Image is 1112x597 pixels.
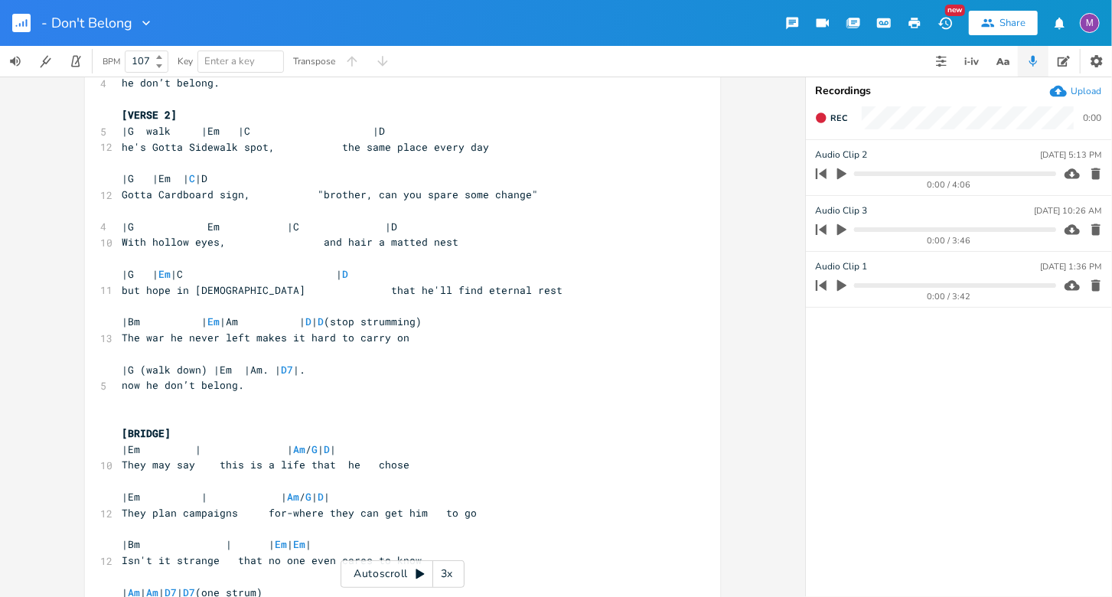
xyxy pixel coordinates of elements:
span: Am [287,490,299,504]
div: Upload [1071,85,1101,97]
div: 0:00 / 3:42 [842,292,1056,301]
span: D [305,315,311,328]
span: Isn't it strange that no one even cares to know [122,553,422,567]
span: Audio Clip 2 [815,148,867,162]
div: Autoscroll [341,560,465,588]
div: 0:00 / 3:46 [842,237,1056,245]
span: |Em | | / | | [122,490,330,504]
span: G [305,490,311,504]
span: D [342,267,348,281]
span: D [324,442,330,456]
div: Key [178,57,193,66]
div: 0:00 / 4:06 [842,181,1056,189]
div: [DATE] 5:13 PM [1040,151,1101,159]
div: Transpose [293,57,335,66]
span: Rec [830,113,847,124]
span: Gotta Cardboard sign, "brother, can you spare some change" [122,188,538,201]
span: G [311,442,318,456]
div: New [945,5,965,16]
button: Rec [809,106,853,130]
span: D [318,315,324,328]
div: Recordings [815,86,1103,96]
span: |Bm | |Am | | (stop strumming) [122,315,422,328]
span: |Em | | / | | [122,442,336,456]
span: With hollow eyes, and hair a matted nest [122,235,458,249]
span: but hope in [DEMOGRAPHIC_DATA] that he'll find eternal rest [122,283,563,297]
div: Share [999,16,1026,30]
span: Audio Clip 3 [815,204,867,218]
span: Em [293,537,305,551]
div: [DATE] 1:36 PM [1040,263,1101,271]
div: 0:00 [1083,113,1101,122]
span: Audio Clip 1 [815,259,867,274]
span: |Bm | | | | [122,537,311,551]
span: They may say this is a life that he chose [122,458,409,471]
span: [VERSE 2] [122,108,177,122]
span: C [189,171,195,185]
span: |G Em |C |D [122,220,397,233]
span: They plan campaigns for-where they can get him to go [122,506,477,520]
span: he don’t belong. [122,76,220,90]
span: he's Gotta Sidewalk spot, the same place every day [122,140,489,154]
span: The war he never left makes it hard to carry on [122,331,409,344]
span: |G (walk down) |Em |Am. | |. [122,363,305,377]
span: |G |Em | |D [122,171,207,185]
span: |G walk |Em |C |D [122,124,385,138]
button: New [930,9,960,37]
span: D [318,490,324,504]
span: Am [293,442,305,456]
span: D7 [281,363,293,377]
span: now he don’t belong. [122,378,244,392]
div: 3x [433,560,461,588]
span: Em [275,537,287,551]
div: [DATE] 10:26 AM [1034,207,1101,215]
button: M [1080,5,1100,41]
div: BPM [103,57,120,66]
span: - Don't Belong [41,16,132,30]
button: Upload [1050,83,1101,99]
span: |G | |C | [122,267,348,281]
div: melindameshad [1080,13,1100,33]
span: Em [207,315,220,328]
span: [BRIDGE] [122,426,171,440]
span: Em [158,267,171,281]
span: Enter a key [204,54,255,68]
button: Share [969,11,1038,35]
